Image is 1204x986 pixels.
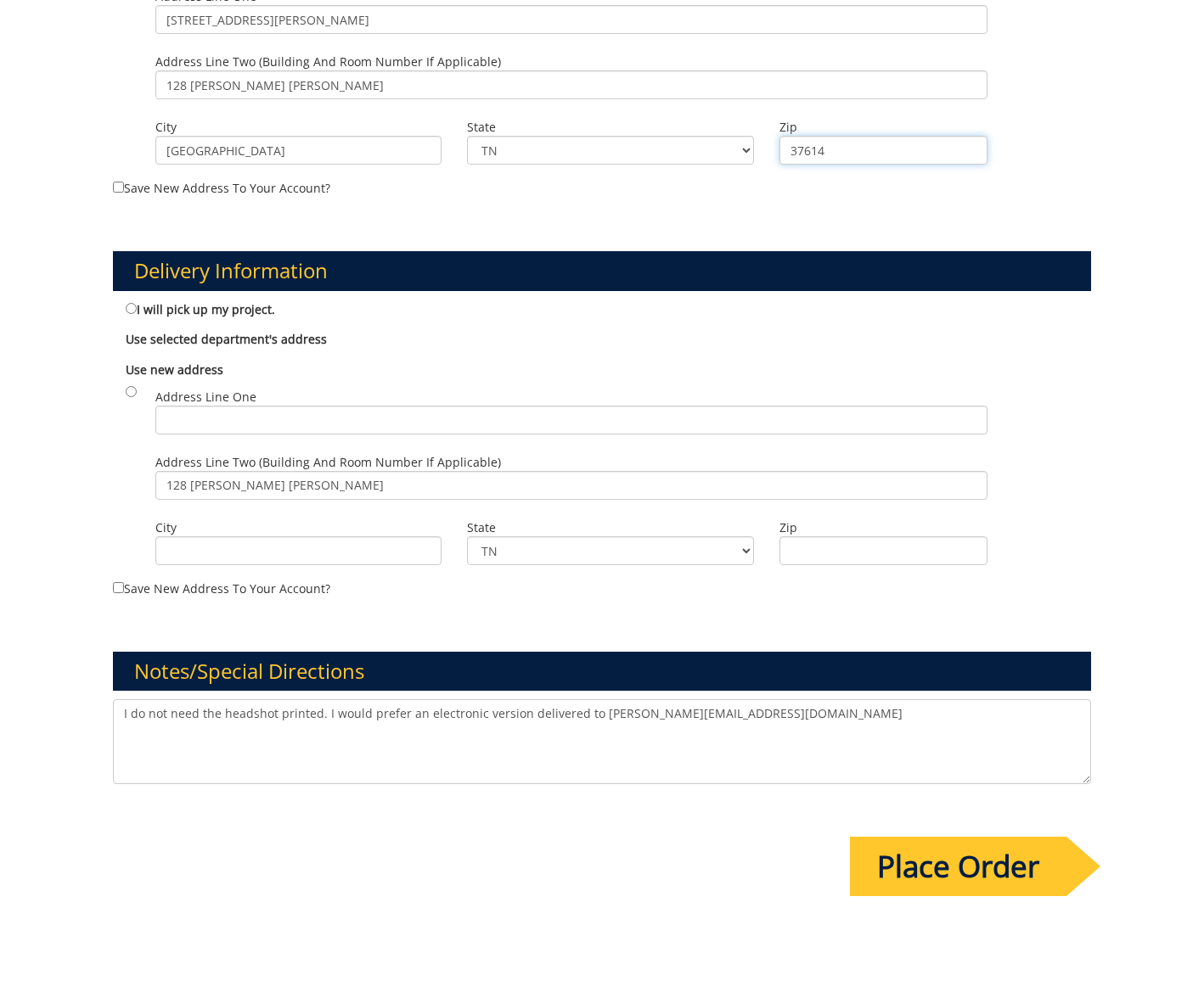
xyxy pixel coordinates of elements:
input: Address Line One [155,5,987,34]
input: Address Line Two (Building and Room Number if applicable) [155,471,987,500]
label: State [467,119,753,136]
input: Zip [779,136,987,165]
label: Zip [779,119,987,136]
label: City [155,119,442,136]
input: I will pick up my project. [126,303,137,314]
input: Address Line Two (Building and Room Number if applicable) [155,70,987,99]
input: Zip [779,536,987,565]
label: Address Line Two (Building and Room Number if applicable) [155,454,987,500]
input: City [155,136,442,165]
label: Address Line One [155,389,987,434]
label: Zip [779,519,987,536]
input: Place Order [850,837,1066,896]
label: I will pick up my project. [126,300,275,318]
h3: Notes/Special Directions [113,652,1091,691]
label: City [155,519,442,536]
input: City [155,536,442,565]
b: Use selected department's address [126,331,327,347]
input: Address Line One [155,406,987,434]
label: State [467,519,753,536]
label: Address Line Two (Building and Room Number if applicable) [155,53,987,99]
b: Use new address [126,361,223,378]
input: Save new address to your account? [113,182,124,193]
h3: Delivery Information [113,251,1091,290]
input: Save new address to your account? [113,582,124,593]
